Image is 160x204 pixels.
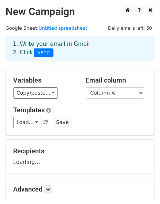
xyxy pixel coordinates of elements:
[7,40,153,57] div: 1. Write your email in Gmail 2. Click
[5,6,155,18] h2: New Campaign
[38,25,87,31] a: Untitled spreadsheet
[86,76,147,84] h5: Email column
[13,147,147,155] h5: Recipients
[5,25,88,31] small: Google Sheet:
[13,87,58,99] a: Copy/paste...
[13,147,147,166] div: Loading...
[105,25,155,31] a: Daily emails left: 50
[53,117,72,128] button: Save
[13,106,45,114] a: Templates
[13,76,75,84] h5: Variables
[13,117,41,128] a: Load...
[34,48,53,57] span: Send
[105,24,155,32] span: Daily emails left: 50
[13,185,147,193] h5: Advanced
